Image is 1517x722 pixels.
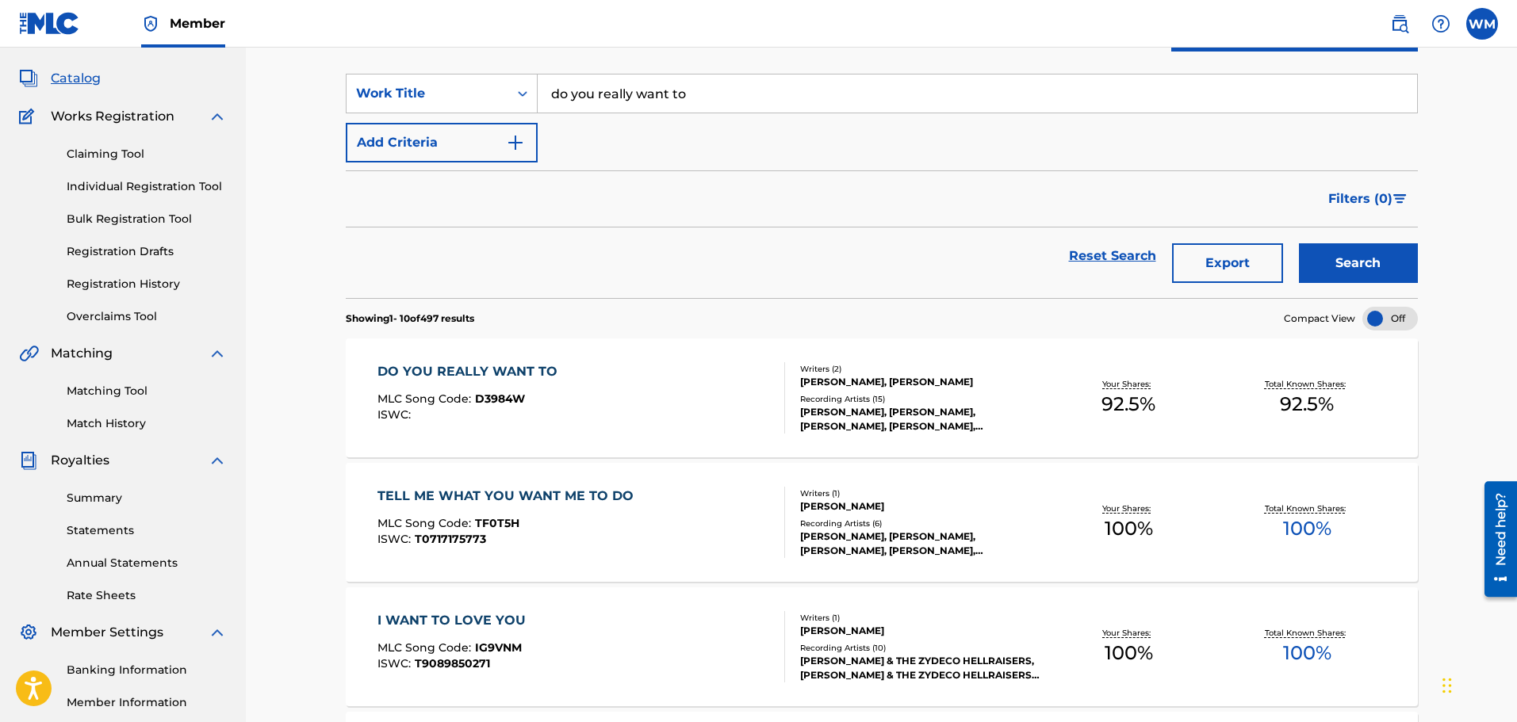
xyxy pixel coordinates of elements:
[1061,239,1164,273] a: Reset Search
[1172,243,1283,283] button: Export
[800,624,1040,638] div: [PERSON_NAME]
[67,383,227,399] a: Matching Tool
[141,14,160,33] img: Top Rightsholder
[377,532,415,546] span: ISWC :
[19,12,80,35] img: MLC Logo
[377,407,415,422] span: ISWC :
[208,107,227,126] img: expand
[1105,639,1153,667] span: 100 %
[67,178,227,195] a: Individual Registration Tool
[19,31,115,50] a: SummarySummary
[800,529,1040,558] div: [PERSON_NAME], [PERSON_NAME], [PERSON_NAME], [PERSON_NAME], [PERSON_NAME]
[346,338,1418,457] a: DO YOU REALLY WANT TOMLC Song Code:D3984WISWC:Writers (2)[PERSON_NAME], [PERSON_NAME]Recording Ar...
[1105,514,1153,543] span: 100 %
[1280,390,1334,418] span: 92.5 %
[1265,378,1350,390] p: Total Known Shares:
[51,451,109,470] span: Royalties
[356,84,499,103] div: Work Title
[170,14,225,32] span: Member
[377,640,475,655] span: MLC Song Code :
[1284,311,1355,326] span: Compact View
[1384,8,1415,40] a: Public Search
[1283,639,1331,667] span: 100 %
[800,642,1040,654] div: Recording Artists ( 10 )
[19,107,40,126] img: Works Registration
[1393,194,1407,204] img: filter
[51,107,174,126] span: Works Registration
[67,555,227,571] a: Annual Statements
[67,276,227,292] a: Registration History
[346,74,1418,298] form: Search Form
[377,392,475,406] span: MLC Song Code :
[1390,14,1409,33] img: search
[1438,646,1517,722] iframe: Chat Widget
[1265,627,1350,639] p: Total Known Shares:
[208,344,227,363] img: expand
[51,623,163,642] span: Member Settings
[208,451,227,470] img: expand
[1328,189,1392,208] span: Filters ( 0 )
[800,393,1040,405] div: Recording Artists ( 15 )
[800,518,1040,529] div: Recording Artists ( 6 )
[800,363,1040,375] div: Writers ( 2 )
[377,656,415,670] span: ISWC :
[377,516,475,530] span: MLC Song Code :
[1473,475,1517,602] iframe: Resource Center
[67,415,227,432] a: Match History
[67,211,227,227] a: Bulk Registration Tool
[415,532,486,546] span: T0717175773
[1319,179,1418,219] button: Filters (0)
[67,522,227,539] a: Statements
[800,654,1040,682] div: [PERSON_NAME] & THE ZYDECO HELLRAISERS, [PERSON_NAME] & THE ZYDECO HELLRAISERS, [PERSON_NAME] & T...
[346,587,1418,706] a: I WANT TO LOVE YOUMLC Song Code:IG9VNMISWC:T9089850271Writers (1)[PERSON_NAME]Recording Artists (...
[67,587,227,604] a: Rate Sheets
[67,490,227,506] a: Summary
[475,392,525,406] span: D3984W
[1101,390,1155,418] span: 92.5 %
[346,463,1418,582] a: TELL ME WHAT YOU WANT ME TO DOMLC Song Code:TF0T5HISWC:T0717175773Writers (1)[PERSON_NAME]Recordi...
[1102,627,1155,639] p: Your Shares:
[19,344,39,363] img: Matching
[67,146,227,162] a: Claiming Tool
[1299,243,1418,283] button: Search
[475,640,522,655] span: IG9VNM
[19,69,38,88] img: Catalog
[1265,502,1350,514] p: Total Known Shares:
[377,362,565,381] div: DO YOU REALLY WANT TO
[1102,502,1155,514] p: Your Shares:
[800,405,1040,434] div: [PERSON_NAME], [PERSON_NAME], [PERSON_NAME], [PERSON_NAME], [PERSON_NAME]
[19,69,101,88] a: CatalogCatalog
[19,451,38,470] img: Royalties
[1102,378,1155,390] p: Your Shares:
[346,311,474,326] p: Showing 1 - 10 of 497 results
[346,123,538,162] button: Add Criteria
[377,487,642,506] div: TELL ME WHAT YOU WANT ME TO DO
[475,516,519,530] span: TF0T5H
[800,487,1040,499] div: Writers ( 1 )
[800,499,1040,514] div: [PERSON_NAME]
[51,69,101,88] span: Catalog
[208,623,227,642] img: expand
[67,662,227,678] a: Banking Information
[51,344,113,363] span: Matching
[1442,662,1452,709] div: Drag
[800,375,1040,389] div: [PERSON_NAME], [PERSON_NAME]
[800,612,1040,624] div: Writers ( 1 )
[1425,8,1457,40] div: Help
[415,656,490,670] span: T9089850271
[506,133,525,152] img: 9d2ae6d4665cec9f34b9.svg
[19,623,38,642] img: Member Settings
[1283,514,1331,543] span: 100 %
[377,611,534,630] div: I WANT TO LOVE YOU
[67,694,227,711] a: Member Information
[1466,8,1498,40] div: User Menu
[1431,14,1450,33] img: help
[67,243,227,260] a: Registration Drafts
[67,308,227,325] a: Overclaims Tool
